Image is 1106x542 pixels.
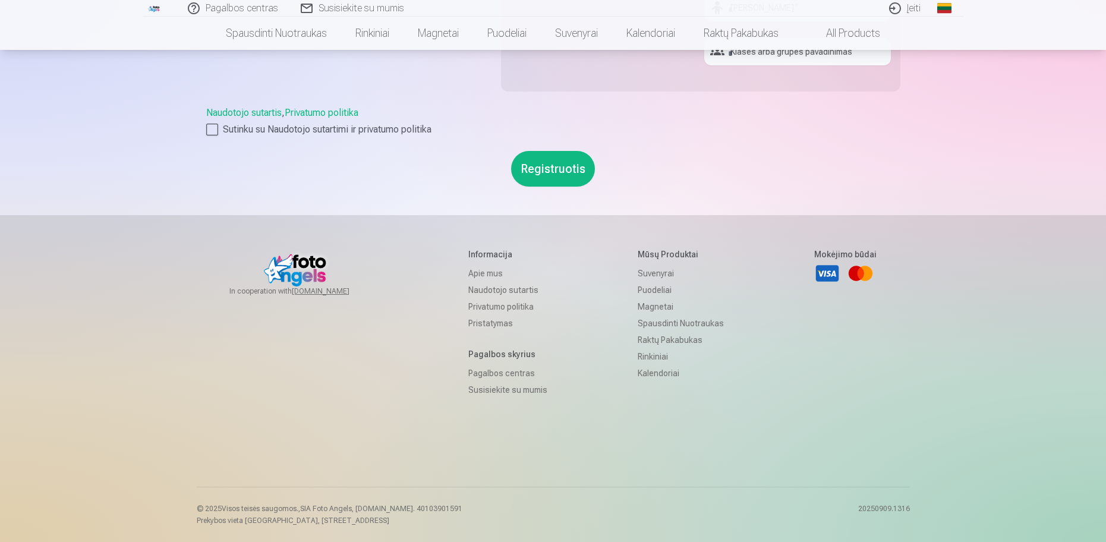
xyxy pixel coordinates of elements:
a: Magnetai [404,17,473,50]
div: , [206,106,900,137]
a: Spausdinti nuotraukas [638,315,724,332]
p: Prekybos vieta [GEOGRAPHIC_DATA], [STREET_ADDRESS] [197,516,462,525]
a: Suvenyrai [638,265,724,282]
a: Spausdinti nuotraukas [212,17,341,50]
img: /fa2 [148,5,161,12]
p: © 2025 Visos teisės saugomos. , [197,504,462,513]
a: Naudotojo sutartis [206,107,282,118]
a: Suvenyrai [541,17,612,50]
a: Apie mus [468,265,547,282]
a: Visa [814,260,840,286]
button: Registruotis [511,151,595,187]
span: In cooperation with [229,286,378,296]
h5: Informacija [468,248,547,260]
a: Puodeliai [473,17,541,50]
p: 20250909.1316 [858,504,910,525]
h5: Mūsų produktai [638,248,724,260]
h5: Mokėjimo būdai [814,248,877,260]
a: Privatumo politika [468,298,547,315]
label: Sutinku su Naudotojo sutartimi ir privatumo politika [206,122,900,137]
a: Magnetai [638,298,724,315]
a: Kalendoriai [638,365,724,382]
a: Mastercard [847,260,874,286]
a: Rinkiniai [638,348,724,365]
a: Kalendoriai [612,17,689,50]
a: Puodeliai [638,282,724,298]
a: Pagalbos centras [468,365,547,382]
a: [DOMAIN_NAME] [292,286,378,296]
a: Raktų pakabukas [689,17,793,50]
a: Naudotojo sutartis [468,282,547,298]
a: Raktų pakabukas [638,332,724,348]
a: All products [793,17,894,50]
a: Susisiekite su mumis [468,382,547,398]
h5: Pagalbos skyrius [468,348,547,360]
a: Rinkiniai [341,17,404,50]
a: Privatumo politika [285,107,358,118]
a: Pristatymas [468,315,547,332]
span: SIA Foto Angels, [DOMAIN_NAME]. 40103901591 [300,505,462,513]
